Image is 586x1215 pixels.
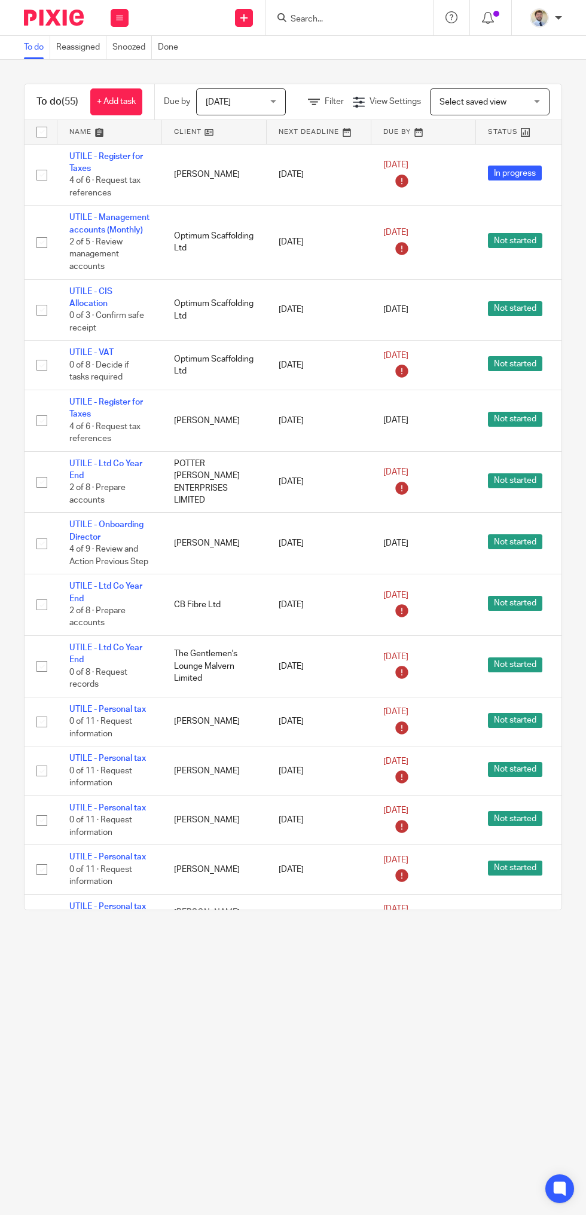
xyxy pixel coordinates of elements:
[267,746,371,795] td: [DATE]
[69,717,132,738] span: 0 of 11 · Request information
[69,176,141,197] span: 4 of 6 · Request tax references
[383,591,408,599] span: [DATE]
[69,607,126,628] span: 2 of 8 · Prepare accounts
[383,417,408,425] span: [DATE]
[69,767,132,788] span: 0 of 11 · Request information
[69,398,143,418] a: UTILE - Register for Taxes
[488,596,542,611] span: Not started
[267,451,371,513] td: [DATE]
[488,910,542,925] span: Not started
[267,697,371,746] td: [DATE]
[69,348,114,357] a: UTILE - VAT
[162,636,267,697] td: The Gentlemen's Lounge Malvern Limited
[162,574,267,636] td: CB Fibre Ltd
[267,636,371,697] td: [DATE]
[488,356,542,371] span: Not started
[69,521,144,541] a: UTILE - Onboarding Director
[69,668,127,689] span: 0 of 8 · Request records
[69,312,144,333] span: 0 of 3 · Confirm safe receipt
[162,390,267,451] td: [PERSON_NAME]
[488,473,542,488] span: Not started
[325,97,344,106] span: Filter
[267,390,371,451] td: [DATE]
[69,213,149,234] a: UTILE - Management accounts (Monthly)
[383,305,408,314] span: [DATE]
[69,754,146,763] a: UTILE - Personal tax
[162,894,267,943] td: [PERSON_NAME] [PERSON_NAME]
[162,697,267,746] td: [PERSON_NAME]
[383,228,408,237] span: [DATE]
[24,36,50,59] a: To do
[164,96,190,108] p: Due by
[112,36,152,59] a: Snoozed
[267,341,371,390] td: [DATE]
[69,484,126,505] span: 2 of 8 · Prepare accounts
[267,574,371,636] td: [DATE]
[69,865,132,886] span: 0 of 11 · Request information
[69,705,146,714] a: UTILE - Personal tax
[383,757,408,766] span: [DATE]
[162,845,267,894] td: [PERSON_NAME]
[69,804,146,812] a: UTILE - Personal tax
[90,88,142,115] a: + Add task
[267,206,371,279] td: [DATE]
[69,545,148,566] span: 4 of 9 · Review and Action Previous Step
[488,412,542,427] span: Not started
[267,845,371,894] td: [DATE]
[69,853,146,861] a: UTILE - Personal tax
[488,233,542,248] span: Not started
[24,10,84,26] img: Pixie
[383,469,408,477] span: [DATE]
[69,238,123,271] span: 2 of 5 · Review management accounts
[383,539,408,547] span: [DATE]
[383,856,408,864] span: [DATE]
[69,902,146,911] a: UTILE - Personal tax
[206,98,231,106] span: [DATE]
[488,166,542,180] span: In progress
[439,98,506,106] span: Select saved view
[488,534,542,549] span: Not started
[488,301,542,316] span: Not started
[383,708,408,716] span: [DATE]
[162,451,267,513] td: POTTER [PERSON_NAME] ENTERPRISES LIMITED
[488,861,542,876] span: Not started
[267,894,371,943] td: [DATE]
[488,713,542,728] span: Not started
[530,8,549,27] img: 1693835698283.jfif
[162,206,267,279] td: Optimum Scaffolding Ltd
[69,287,112,308] a: UTILE - CIS Allocation
[69,423,141,443] span: 4 of 6 · Request tax references
[162,513,267,574] td: [PERSON_NAME]
[162,279,267,341] td: Optimum Scaffolding Ltd
[69,644,142,664] a: UTILE - Ltd Co Year End
[383,161,408,169] span: [DATE]
[69,816,132,837] span: 0 of 11 · Request information
[383,653,408,661] span: [DATE]
[488,762,542,777] span: Not started
[162,746,267,795] td: [PERSON_NAME]
[56,36,106,59] a: Reassigned
[69,152,143,173] a: UTILE - Register for Taxes
[158,36,184,59] a: Done
[69,361,129,382] span: 0 of 8 · Decide if tasks required
[69,582,142,602] a: UTILE - Ltd Co Year End
[162,144,267,206] td: [PERSON_NAME]
[162,795,267,844] td: [PERSON_NAME]
[69,460,142,480] a: UTILE - Ltd Co Year End
[162,341,267,390] td: Optimum Scaffolding Ltd
[383,806,408,815] span: [DATE]
[383,351,408,360] span: [DATE]
[488,811,542,826] span: Not started
[62,97,78,106] span: (55)
[383,905,408,913] span: [DATE]
[289,14,397,25] input: Search
[370,97,421,106] span: View Settings
[267,279,371,341] td: [DATE]
[488,657,542,672] span: Not started
[36,96,78,108] h1: To do
[267,513,371,574] td: [DATE]
[267,795,371,844] td: [DATE]
[267,144,371,206] td: [DATE]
